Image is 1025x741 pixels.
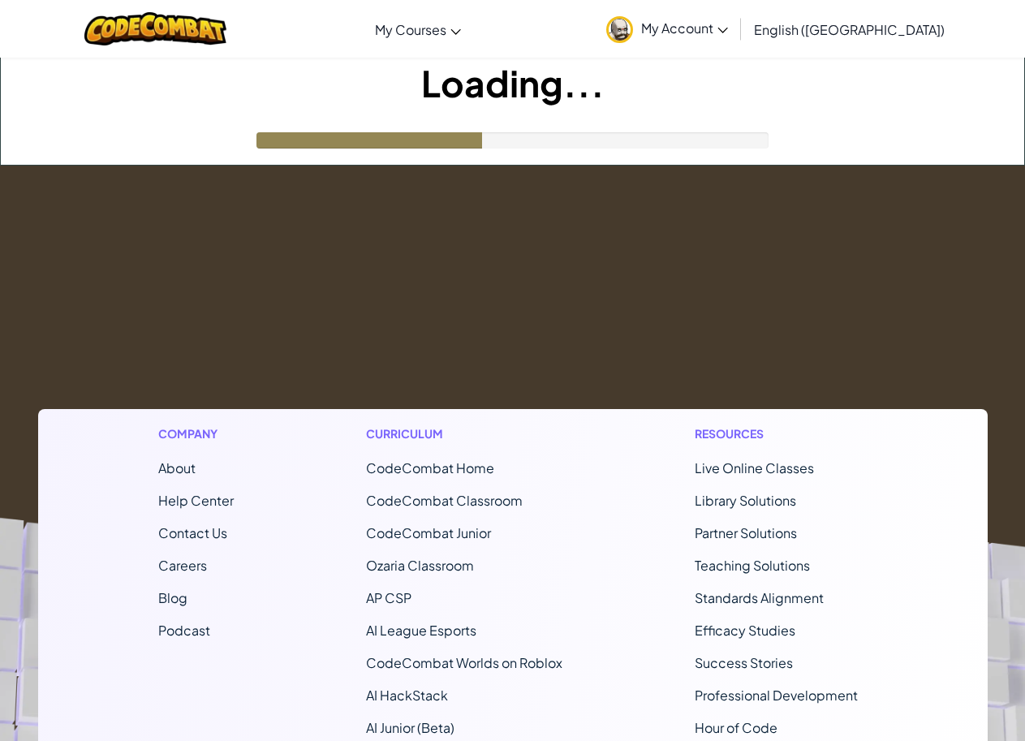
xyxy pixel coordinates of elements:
a: AI Junior (Beta) [366,719,454,736]
span: CodeCombat Home [366,459,494,476]
a: Efficacy Studies [695,622,795,639]
a: Blog [158,589,187,606]
a: About [158,459,196,476]
a: Ozaria Classroom [366,557,474,574]
a: Success Stories [695,654,793,671]
a: My Account [598,3,736,54]
a: AI HackStack [366,687,448,704]
span: Contact Us [158,524,227,541]
a: Hour of Code [695,719,777,736]
a: AP CSP [366,589,411,606]
a: Podcast [158,622,210,639]
a: Help Center [158,492,234,509]
a: Standards Alignment [695,589,824,606]
a: CodeCombat Classroom [366,492,523,509]
span: My Courses [375,21,446,38]
span: English ([GEOGRAPHIC_DATA]) [754,21,945,38]
h1: Loading... [1,58,1024,108]
img: CodeCombat logo [84,12,226,45]
a: CodeCombat Worlds on Roblox [366,654,562,671]
a: Teaching Solutions [695,557,810,574]
a: Careers [158,557,207,574]
a: CodeCombat Junior [366,524,491,541]
a: Library Solutions [695,492,796,509]
a: AI League Esports [366,622,476,639]
a: My Courses [367,7,469,51]
h1: Company [158,425,234,442]
img: avatar [606,16,633,43]
a: Live Online Classes [695,459,814,476]
a: Professional Development [695,687,858,704]
h1: Curriculum [366,425,562,442]
a: English ([GEOGRAPHIC_DATA]) [746,7,953,51]
h1: Resources [695,425,868,442]
a: Partner Solutions [695,524,797,541]
span: My Account [641,19,728,37]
